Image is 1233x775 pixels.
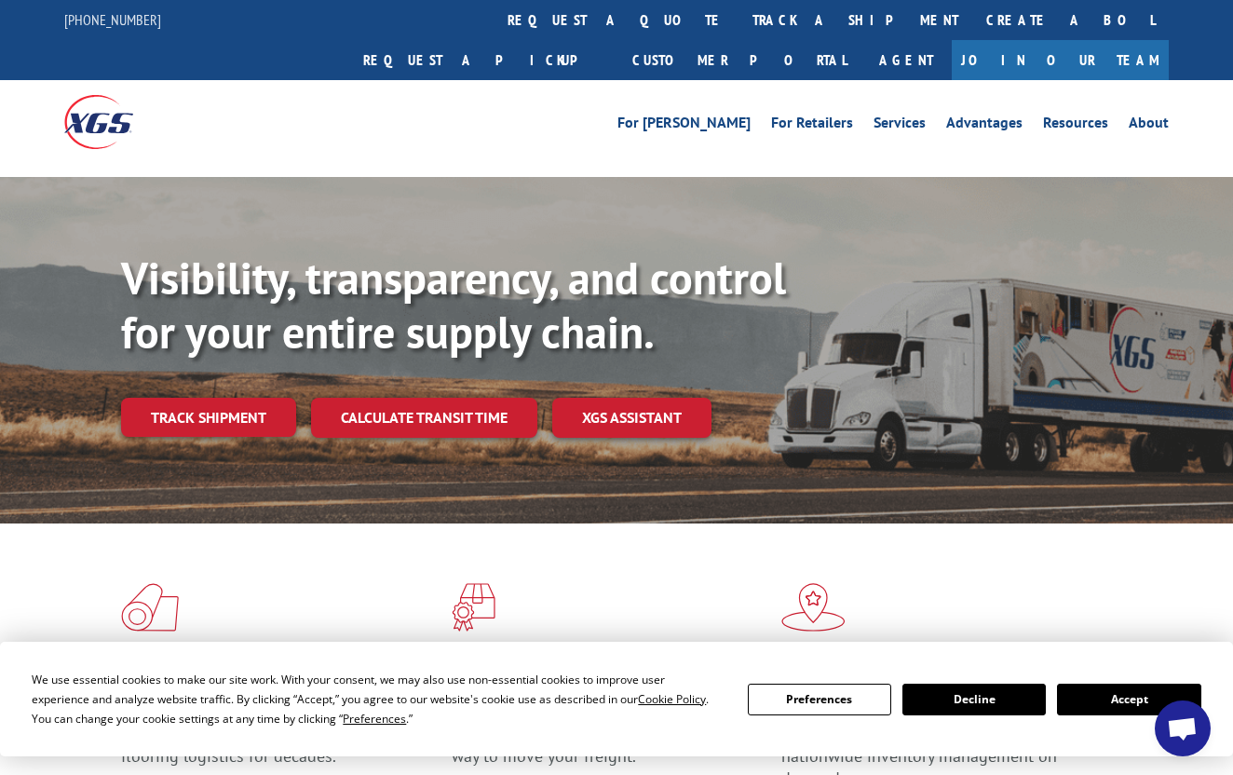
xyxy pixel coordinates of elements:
[902,684,1046,715] button: Decline
[121,398,296,437] a: Track shipment
[343,711,406,727] span: Preferences
[64,10,161,29] a: [PHONE_NUMBER]
[1043,116,1108,136] a: Resources
[771,116,853,136] a: For Retailers
[781,583,846,632] img: xgs-icon-flagship-distribution-model-red
[349,40,618,80] a: Request a pickup
[1129,116,1169,136] a: About
[121,249,786,360] b: Visibility, transparency, and control for your entire supply chain.
[452,583,495,632] img: xgs-icon-focused-on-flooring-red
[874,116,926,136] a: Services
[638,691,706,707] span: Cookie Policy
[1155,700,1211,756] a: Open chat
[748,684,891,715] button: Preferences
[311,398,537,438] a: Calculate transit time
[1057,684,1200,715] button: Accept
[552,398,711,438] a: XGS ASSISTANT
[952,40,1169,80] a: Join Our Team
[121,700,410,767] span: As an industry carrier of choice, XGS has brought innovation and dedication to flooring logistics...
[32,670,725,728] div: We use essential cookies to make our site work. With your consent, we may also use non-essential ...
[860,40,952,80] a: Agent
[946,116,1023,136] a: Advantages
[121,583,179,632] img: xgs-icon-total-supply-chain-intelligence-red
[618,40,860,80] a: Customer Portal
[617,116,751,136] a: For [PERSON_NAME]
